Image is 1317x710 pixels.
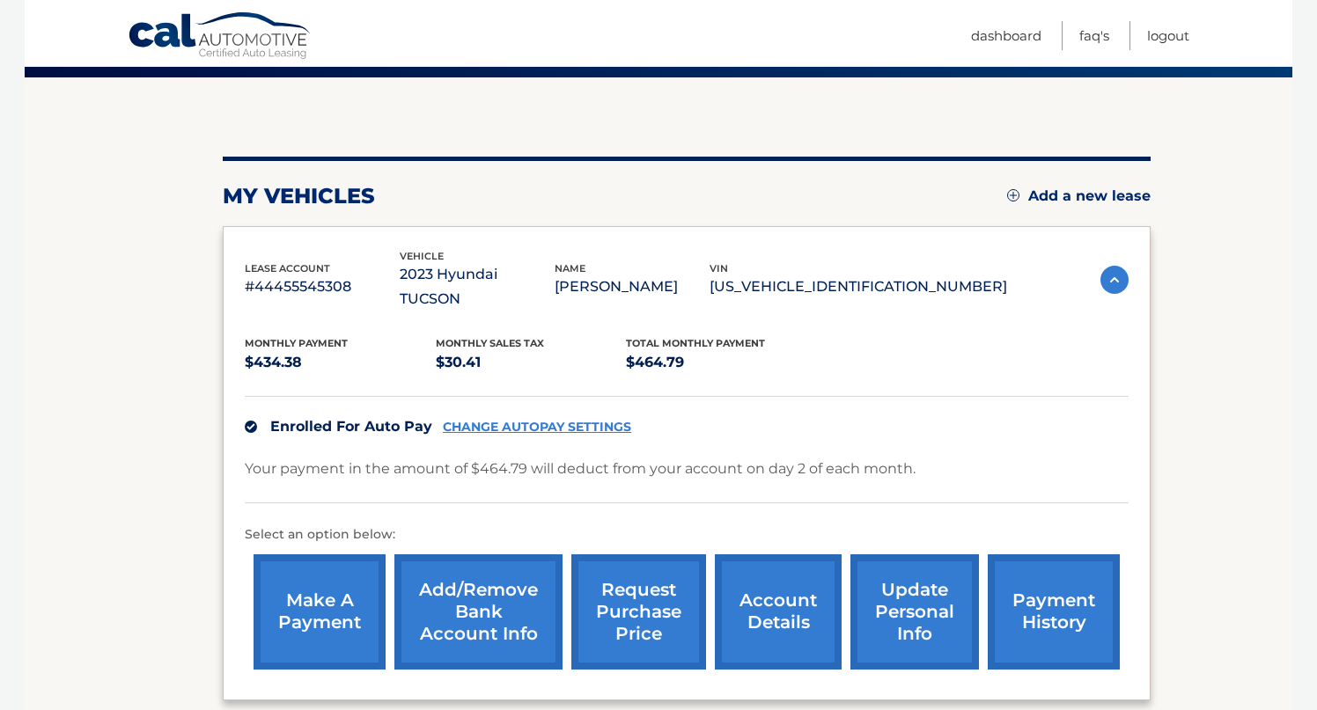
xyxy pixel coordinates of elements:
[245,457,916,481] p: Your payment in the amount of $464.79 will deduct from your account on day 2 of each month.
[850,554,979,670] a: update personal info
[710,262,728,274] span: vin
[555,262,585,274] span: name
[245,350,436,375] p: $434.38
[245,337,348,349] span: Monthly Payment
[254,554,386,670] a: make a payment
[270,418,432,435] span: Enrolled For Auto Pay
[223,183,375,209] h2: my vehicles
[400,262,555,311] p: 2023 Hyundai TUCSON
[626,337,765,349] span: Total Monthly Payment
[436,337,544,349] span: Monthly sales Tax
[436,350,627,375] p: $30.41
[245,274,400,299] p: #44455545308
[715,554,842,670] a: account details
[988,554,1120,670] a: payment history
[710,274,1007,299] p: [US_VEHICLE_IDENTIFICATION_NUMBER]
[128,11,313,62] a: Cal Automotive
[1007,187,1151,205] a: Add a new lease
[443,420,631,435] a: CHANGE AUTOPAY SETTINGS
[394,554,563,670] a: Add/Remove bank account info
[626,350,817,375] p: $464.79
[245,262,330,274] span: lease account
[400,250,444,262] span: vehicle
[1007,189,1019,201] img: add.svg
[1079,21,1109,50] a: FAQ's
[245,421,257,433] img: check.svg
[1147,21,1189,50] a: Logout
[245,524,1129,545] p: Select an option below:
[571,554,706,670] a: request purchase price
[971,21,1041,50] a: Dashboard
[1100,266,1129,294] img: accordion-active.svg
[555,274,710,299] p: [PERSON_NAME]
